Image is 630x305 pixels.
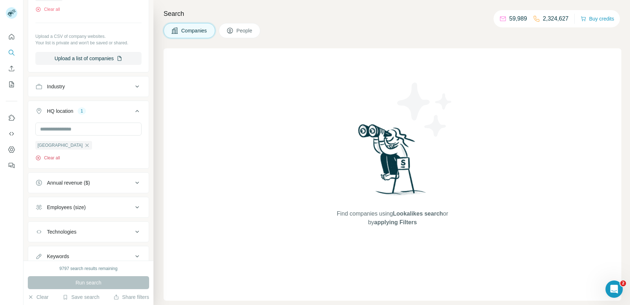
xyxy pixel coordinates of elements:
[35,155,60,161] button: Clear all
[28,248,149,265] button: Keywords
[164,9,621,19] h4: Search
[6,7,17,19] img: Avatar
[28,78,149,95] button: Industry
[28,223,149,240] button: Technologies
[28,199,149,216] button: Employees (size)
[113,293,149,301] button: Share filters
[355,122,430,203] img: Surfe Illustration - Woman searching with binoculars
[581,14,614,24] button: Buy credits
[38,142,83,149] span: [GEOGRAPHIC_DATA]
[374,219,417,225] span: applying Filters
[6,46,17,59] button: Search
[6,30,17,43] button: Quick start
[392,77,457,142] img: Surfe Illustration - Stars
[236,27,253,34] span: People
[6,62,17,75] button: Enrich CSV
[35,33,142,40] p: Upload a CSV of company websites.
[35,52,142,65] button: Upload a list of companies
[60,265,118,272] div: 9797 search results remaining
[6,78,17,91] button: My lists
[6,111,17,124] button: Use Surfe on LinkedIn
[35,6,60,13] button: Clear all
[181,27,208,34] span: Companies
[78,108,86,114] div: 1
[620,280,626,286] span: 2
[28,293,48,301] button: Clear
[47,204,86,211] div: Employees (size)
[47,228,77,235] div: Technologies
[6,159,17,172] button: Feedback
[6,127,17,140] button: Use Surfe API
[605,280,623,298] iframe: Intercom live chat
[47,253,69,260] div: Keywords
[509,14,527,23] p: 59,989
[62,293,99,301] button: Save search
[35,40,142,46] p: Your list is private and won't be saved or shared.
[6,143,17,156] button: Dashboard
[393,211,443,217] span: Lookalikes search
[28,174,149,191] button: Annual revenue ($)
[543,14,569,23] p: 2,324,627
[335,209,450,227] span: Find companies using or by
[28,102,149,123] button: HQ location1
[47,179,90,186] div: Annual revenue ($)
[47,107,73,115] div: HQ location
[47,83,65,90] div: Industry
